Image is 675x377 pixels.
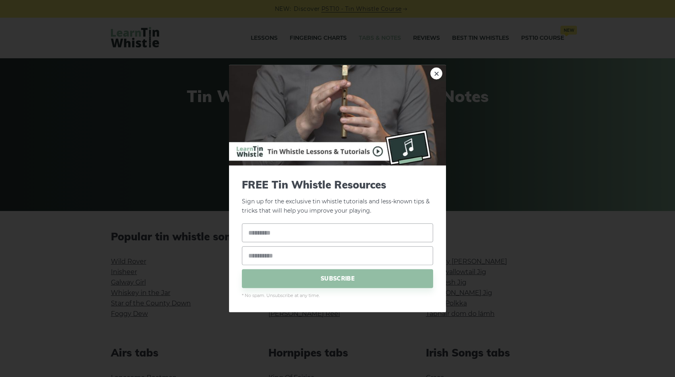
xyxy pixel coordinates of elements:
img: Tin Whistle Buying Guide Preview [229,65,446,166]
span: SUBSCRIBE [242,269,433,288]
span: * No spam. Unsubscribe at any time. [242,292,433,299]
span: FREE Tin Whistle Resources [242,178,433,191]
a: × [430,68,442,80]
p: Sign up for the exclusive tin whistle tutorials and less-known tips & tricks that will help you i... [242,178,433,215]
